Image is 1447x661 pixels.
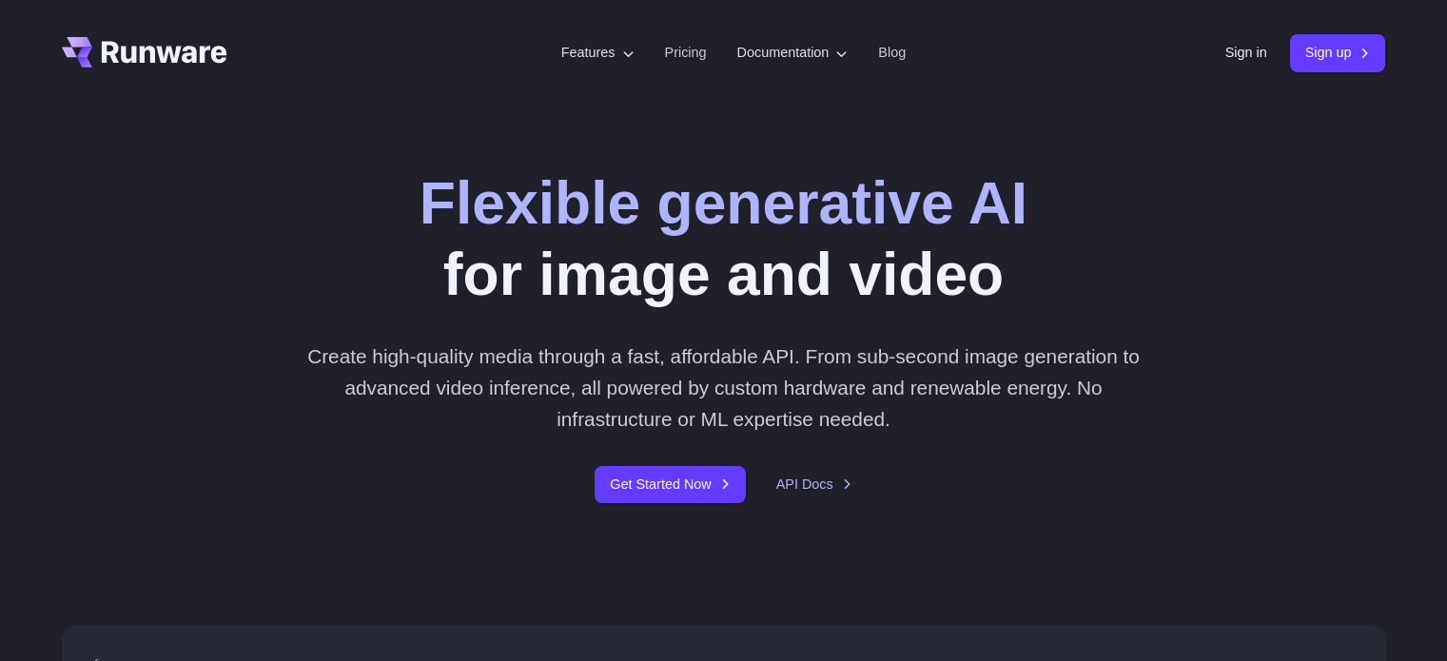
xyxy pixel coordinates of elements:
[1290,34,1386,71] a: Sign up
[420,169,1027,236] strong: Flexible generative AI
[776,474,852,496] a: API Docs
[737,42,849,64] label: Documentation
[665,42,707,64] a: Pricing
[62,37,227,68] a: Go to /
[595,466,745,503] a: Get Started Now
[300,340,1147,436] p: Create high-quality media through a fast, affordable API. From sub-second image generation to adv...
[878,42,906,64] a: Blog
[561,42,635,64] label: Features
[420,167,1027,310] h1: for image and video
[1225,42,1267,64] a: Sign in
